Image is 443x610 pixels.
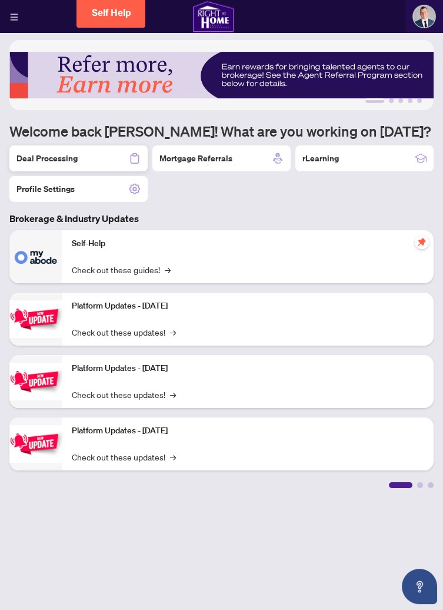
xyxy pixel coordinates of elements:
[365,98,384,103] button: 1
[72,362,424,375] p: Platform Updates - [DATE]
[9,122,434,141] h1: Welcome back [PERSON_NAME]! What are you working on [DATE]?
[9,363,62,400] img: Platform Updates - July 8, 2025
[398,98,403,103] button: 3
[72,300,424,313] p: Platform Updates - [DATE]
[9,40,434,110] img: Slide 0
[16,183,75,195] h2: Profile Settings
[170,388,176,401] span: →
[159,152,232,164] h2: Mortgage Referrals
[16,152,78,164] h2: Deal Processing
[72,425,424,437] p: Platform Updates - [DATE]
[165,263,171,276] span: →
[402,569,437,604] button: Open asap
[417,98,422,103] button: 5
[10,13,18,21] span: menu
[72,450,176,463] a: Check out these updates!→
[72,326,176,339] a: Check out these updates!→
[389,98,394,103] button: 2
[72,388,176,401] a: Check out these updates!→
[72,237,424,250] p: Self-Help
[72,263,171,276] a: Check out these guides!→
[413,5,435,28] img: Profile Icon
[9,211,434,226] h3: Brokerage & Industry Updates
[302,152,339,164] h2: rLearning
[415,235,429,249] span: pushpin
[92,7,131,18] span: Self Help
[170,450,176,463] span: →
[9,300,62,337] img: Platform Updates - July 21, 2025
[170,326,176,339] span: →
[9,230,62,283] img: Self-Help
[9,425,62,462] img: Platform Updates - June 23, 2025
[408,98,412,103] button: 4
